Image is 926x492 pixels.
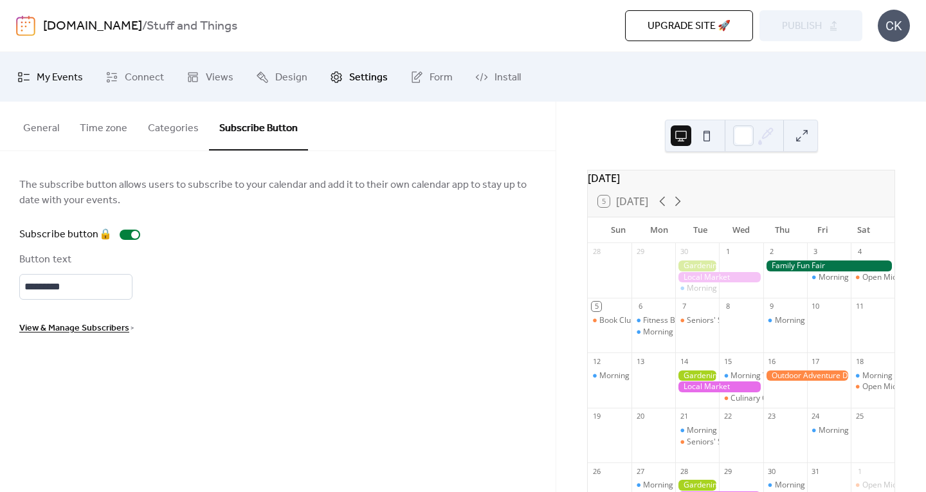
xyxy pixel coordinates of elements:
b: / [142,14,147,39]
button: Categories [138,102,209,149]
div: 6 [635,302,645,311]
div: Button text [19,252,130,268]
div: 30 [767,466,777,476]
div: Open Mic Night [862,272,918,283]
div: 17 [811,356,821,366]
div: Mon [639,217,680,243]
div: Morning Yoga Bliss [631,480,675,491]
div: Morning Yoga Bliss [775,315,844,326]
div: Morning Yoga Bliss [763,315,807,326]
div: Open Mic Night [862,480,918,491]
div: Morning Yoga Bliss [588,370,631,381]
div: Morning Yoga Bliss [807,425,851,436]
div: Gardening Workshop [675,480,719,491]
div: 14 [679,356,689,366]
a: Form [401,57,462,96]
div: Thu [761,217,803,243]
div: Open Mic Night [851,381,894,392]
div: 22 [723,412,732,421]
div: CK [878,10,910,42]
div: Seniors' Social Tea [687,315,754,326]
a: Settings [320,57,397,96]
div: 11 [855,302,864,311]
div: 29 [635,247,645,257]
div: Morning Yoga Bliss [687,425,756,436]
div: 1 [723,247,732,257]
div: Culinary Cooking Class [731,393,812,404]
div: 25 [855,412,864,421]
a: [DOMAIN_NAME] [43,14,142,39]
div: 21 [679,412,689,421]
div: Outdoor Adventure Day [763,370,851,381]
div: Morning Yoga Bliss [687,283,756,294]
div: Book Club Gathering [588,315,631,326]
div: Fitness Bootcamp [631,315,675,326]
div: [DATE] [588,170,894,186]
div: Morning Yoga Bliss [643,480,712,491]
div: Morning Yoga Bliss [643,327,712,338]
div: 23 [767,412,777,421]
div: Wed [721,217,762,243]
span: View & Manage Subscribers [19,321,129,336]
div: 15 [723,356,732,366]
div: 3 [811,247,821,257]
div: Morning Yoga Bliss [675,425,719,436]
button: Subscribe Button [209,102,308,150]
div: 8 [723,302,732,311]
div: Seniors' Social Tea [675,437,719,448]
div: 12 [592,356,601,366]
div: Seniors' Social Tea [675,315,719,326]
div: 30 [679,247,689,257]
a: Connect [96,57,174,96]
div: 24 [811,412,821,421]
div: 31 [811,466,821,476]
div: Morning Yoga Bliss [851,370,894,381]
div: Morning Yoga Bliss [819,425,887,436]
div: Morning Yoga Bliss [775,480,844,491]
div: 16 [767,356,777,366]
a: View & Manage Subscribers > [19,324,134,331]
div: Open Mic Night [851,480,894,491]
a: My Events [8,57,93,96]
span: Connect [125,68,164,87]
a: Design [246,57,317,96]
div: 1 [855,466,864,476]
div: Morning Yoga Bliss [763,480,807,491]
div: Morning Yoga Bliss [807,272,851,283]
span: Upgrade site 🚀 [648,19,731,34]
span: Install [495,68,521,87]
div: Morning Yoga Bliss [675,283,719,294]
button: General [13,102,69,149]
div: Fri [803,217,844,243]
div: 28 [679,466,689,476]
div: 5 [592,302,601,311]
div: 4 [855,247,864,257]
div: 9 [767,302,777,311]
div: Morning Yoga Bliss [719,370,763,381]
span: Views [206,68,233,87]
span: My Events [37,68,83,87]
div: 27 [635,466,645,476]
div: Sat [843,217,884,243]
button: Time zone [69,102,138,149]
span: Design [275,68,307,87]
div: Fitness Bootcamp [643,315,707,326]
div: Gardening Workshop [675,370,719,381]
div: Morning Yoga Bliss [731,370,799,381]
div: Morning Yoga Bliss [819,272,887,283]
div: Seniors' Social Tea [687,437,754,448]
div: 28 [592,247,601,257]
div: Book Club Gathering [599,315,673,326]
img: logo [16,15,35,36]
div: Local Market [675,381,763,392]
div: Morning Yoga Bliss [631,327,675,338]
b: Stuff and Things [147,14,237,39]
div: Culinary Cooking Class [719,393,763,404]
div: 20 [635,412,645,421]
div: Morning Yoga Bliss [599,370,668,381]
div: 7 [679,302,689,311]
a: Install [466,57,531,96]
div: 10 [811,302,821,311]
div: 2 [767,247,777,257]
div: 18 [855,356,864,366]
